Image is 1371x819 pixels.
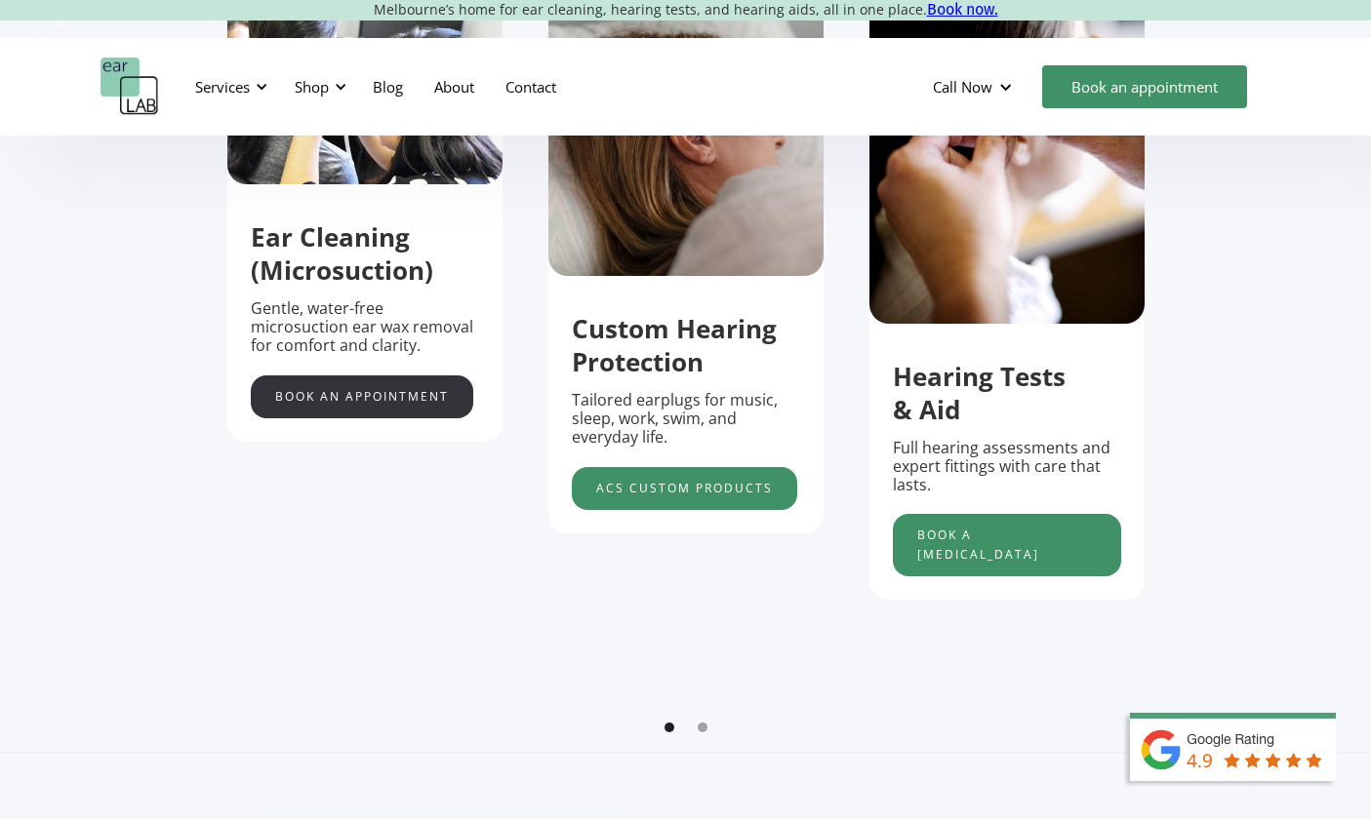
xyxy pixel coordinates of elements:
p: Gentle, water-free microsuction ear wax removal for comfort and clarity. [251,299,479,356]
div: 1 of 5 [227,1,503,441]
a: home [101,58,159,116]
div: 3 of 5 [869,1,1145,600]
a: Book a [MEDICAL_DATA] [893,514,1121,576]
a: About [419,58,490,115]
strong: Ear Cleaning (Microsuction) [251,219,433,288]
div: Call Now [917,58,1032,116]
img: putting hearing protection in [869,1,1145,324]
div: Shop [295,77,329,97]
div: 2 of 5 [548,1,824,532]
div: Call Now [933,77,992,97]
a: Blog [357,58,419,115]
p: Tailored earplugs for music, sleep, work, swim, and everyday life. [572,391,800,448]
div: Show slide 1 of 2 [665,722,674,732]
div: Services [183,58,273,116]
a: Contact [490,58,572,115]
strong: Custom Hearing Protection [572,311,777,379]
a: Book an appointment [251,375,473,418]
strong: Hearing Tests & Aid [893,359,1066,427]
div: Services [195,77,250,97]
div: Shop [283,58,352,116]
div: carousel [227,1,1145,751]
a: acs custom products [572,467,797,510]
a: Book an appointment [1042,65,1247,108]
p: Full hearing assessments and expert fittings with care that lasts. [893,439,1121,495]
div: Show slide 2 of 2 [698,722,707,732]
